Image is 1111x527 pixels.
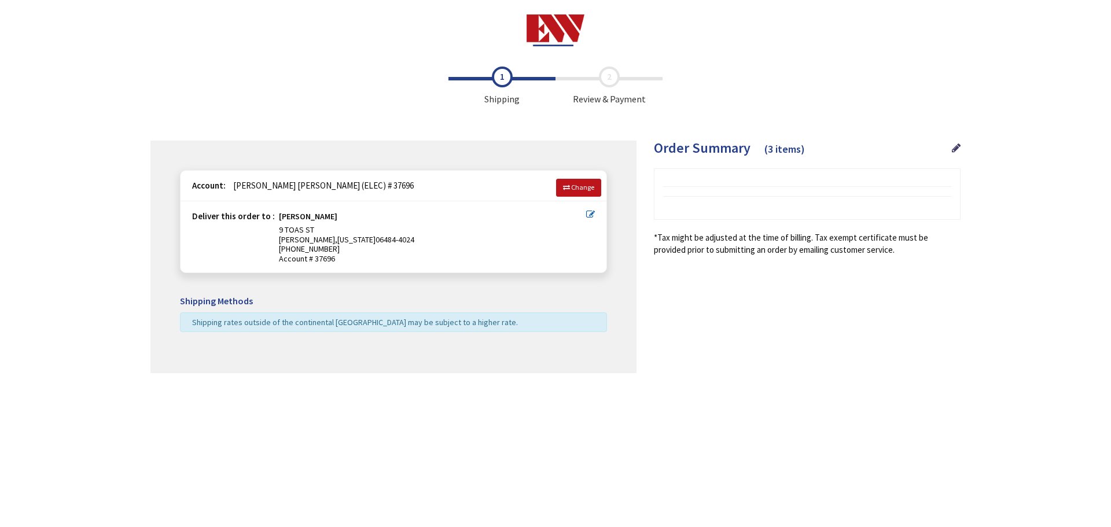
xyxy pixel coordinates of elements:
[279,224,314,235] span: 9 TOAS ST
[192,317,518,327] span: Shipping rates outside of the continental [GEOGRAPHIC_DATA] may be subject to a higher rate.
[376,234,414,245] span: 06484-4024
[527,14,585,46] img: Electrical Wholesalers, Inc.
[337,234,376,245] span: [US_STATE]
[227,180,414,191] span: [PERSON_NAME] [PERSON_NAME] (ELEC) # 37696
[555,67,663,106] span: Review & Payment
[764,142,805,156] span: (3 items)
[192,211,275,222] strong: Deliver this order to :
[279,244,340,254] span: [PHONE_NUMBER]
[556,179,601,196] a: Change
[448,67,555,106] span: Shipping
[180,296,607,307] h5: Shipping Methods
[654,139,751,157] span: Order Summary
[279,234,337,245] span: [PERSON_NAME],
[654,231,961,256] : *Tax might be adjusted at the time of billing. Tax exempt certificate must be provided prior to s...
[192,180,226,191] strong: Account:
[571,183,594,191] span: Change
[279,254,586,264] span: Account # 37696
[279,212,337,225] strong: [PERSON_NAME]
